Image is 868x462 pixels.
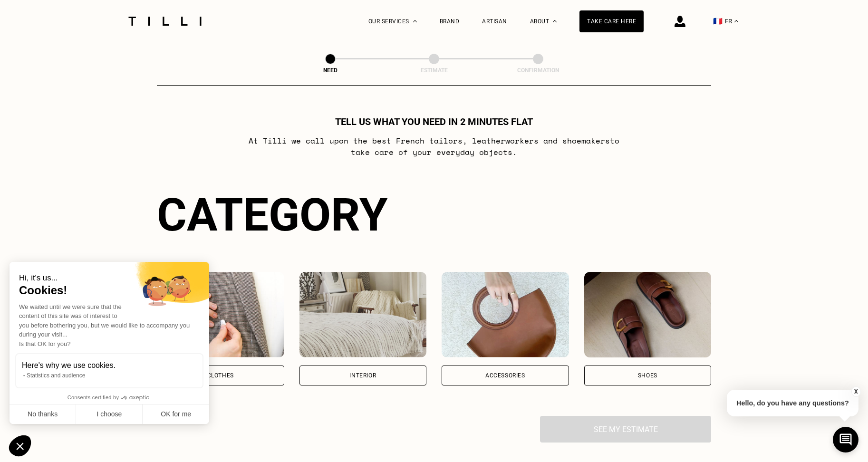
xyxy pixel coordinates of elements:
font: Tell us what you need in 2 minutes flat [335,116,533,127]
font: to take care of your everyday objects. [351,135,619,158]
a: Brand [440,18,460,25]
font: About [530,18,550,25]
font: Our services [368,18,409,25]
img: Interior [299,272,427,357]
font: Confirmation [517,67,559,74]
img: Clothes [157,272,284,357]
font: Estimate [421,67,448,74]
button: X [851,386,861,397]
img: Shoes [584,272,712,357]
font: Hello, do you have any questions? [736,399,849,407]
font: 🇫🇷 [713,17,723,26]
img: connection icon [675,16,685,27]
img: About drop-down menu [553,20,557,22]
font: Clothes [207,372,234,379]
font: FR [725,18,732,25]
font: Take care here [587,18,636,25]
img: Drop-down menu [413,20,417,22]
font: At Tilli we call upon the best French tailors [249,135,463,146]
img: drop-down menu [734,20,738,22]
a: Take care here [579,10,644,32]
font: Shoes [638,372,657,379]
font: , leatherworkers and shoemakers [463,135,610,146]
font: Category [157,188,387,241]
a: Artisan [482,18,507,25]
img: Tilli Dressmaking Service Logo [125,17,205,26]
font: X [854,388,858,395]
font: Accessories [485,372,525,379]
font: Need [323,67,338,74]
font: Interior [349,372,376,379]
img: Accessories [442,272,569,357]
